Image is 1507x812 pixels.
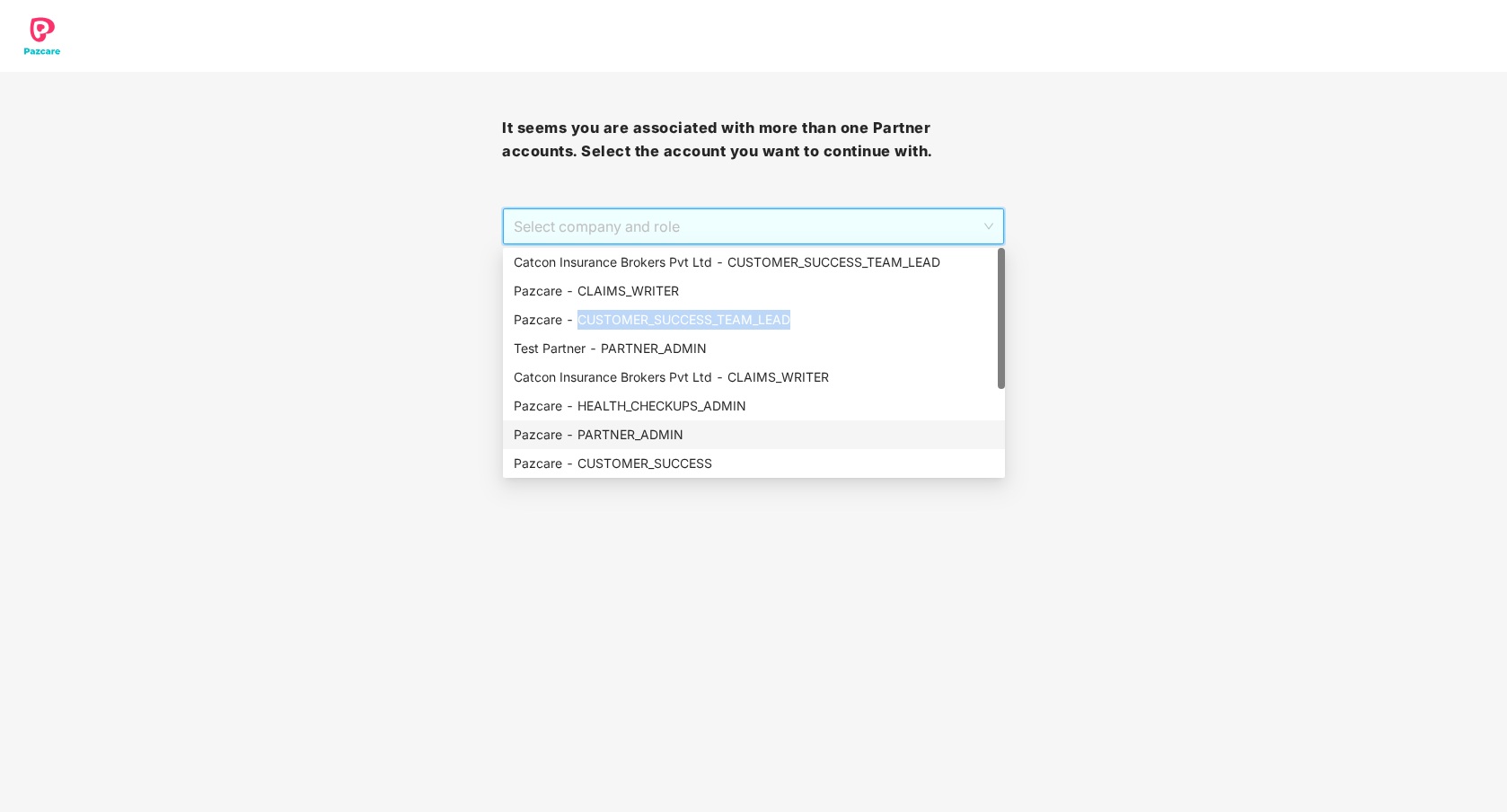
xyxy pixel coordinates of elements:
[514,425,994,445] div: Pazcare - PARTNER_ADMIN
[502,117,1004,163] h3: It seems you are associated with more than one Partner accounts. Select the account you want to c...
[503,363,1005,392] div: Catcon Insurance Brokers Pvt Ltd - CLAIMS_WRITER
[514,209,992,243] span: Select company and role
[503,420,1005,449] div: Pazcare - PARTNER_ADMIN
[514,454,994,473] div: Pazcare - CUSTOMER_SUCCESS
[514,310,994,330] div: Pazcare - CUSTOMER_SUCCESS_TEAM_LEAD
[503,449,1005,478] div: Pazcare - CUSTOMER_SUCCESS
[503,392,1005,420] div: Pazcare - HEALTH_CHECKUPS_ADMIN
[514,396,994,416] div: Pazcare - HEALTH_CHECKUPS_ADMIN
[503,334,1005,363] div: Test Partner - PARTNER_ADMIN
[514,339,994,358] div: Test Partner - PARTNER_ADMIN
[514,367,994,387] div: Catcon Insurance Brokers Pvt Ltd - CLAIMS_WRITER
[514,281,994,301] div: Pazcare - CLAIMS_WRITER
[503,248,1005,277] div: Catcon Insurance Brokers Pvt Ltd - CUSTOMER_SUCCESS_TEAM_LEAD
[503,305,1005,334] div: Pazcare - CUSTOMER_SUCCESS_TEAM_LEAD
[503,277,1005,305] div: Pazcare - CLAIMS_WRITER
[514,252,994,272] div: Catcon Insurance Brokers Pvt Ltd - CUSTOMER_SUCCESS_TEAM_LEAD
